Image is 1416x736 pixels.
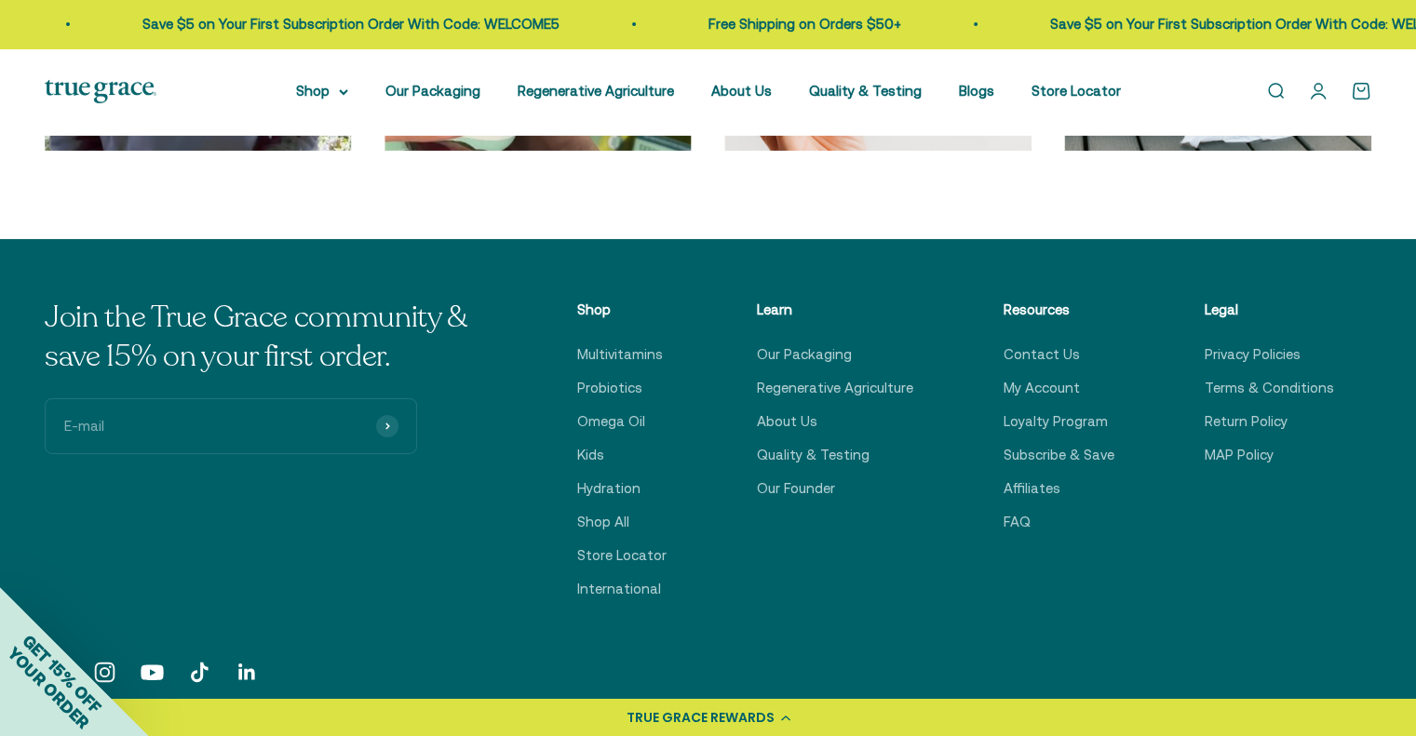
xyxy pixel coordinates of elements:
p: Save $5 on Your First Subscription Order With Code: WELCOME5 [141,13,558,35]
a: Our Packaging [385,83,480,99]
div: TRUE GRACE REWARDS [627,708,775,728]
a: Store Locator [1032,83,1121,99]
a: Probiotics [577,377,642,399]
a: Our Founder [757,477,835,500]
p: Learn [757,299,913,321]
a: Terms & Conditions [1205,377,1334,399]
p: Shop [577,299,667,321]
a: Multivitamins [577,343,663,366]
a: International [577,578,661,600]
a: MAP Policy [1205,444,1274,466]
p: Resources [1004,299,1114,321]
a: Store Locator [577,544,667,567]
a: Quality & Testing [757,444,870,466]
a: Our Packaging [757,343,852,366]
a: Free Shipping on Orders $50+ [707,16,899,32]
a: Omega Oil [577,410,645,433]
a: About Us [757,410,817,433]
a: Follow on LinkedIn [235,660,260,685]
p: Join the True Grace community & save 15% on your first order. [45,299,487,376]
a: Hydration [577,477,641,500]
a: Quality & Testing [809,83,922,99]
a: My Account [1004,377,1080,399]
a: Kids [577,444,604,466]
p: Legal [1205,299,1334,321]
a: FAQ [1004,511,1031,533]
a: Contact Us [1004,343,1080,366]
span: GET 15% OFF [19,630,105,716]
a: Shop All [577,511,629,533]
a: Follow on YouTube [140,660,165,685]
a: Follow on TikTok [187,660,212,685]
a: Blogs [959,83,994,99]
summary: Shop [296,80,348,102]
a: Return Policy [1205,410,1288,433]
a: Loyalty Program [1004,410,1108,433]
a: Subscribe & Save [1004,444,1114,466]
a: Privacy Policies [1205,343,1301,366]
span: YOUR ORDER [4,643,93,732]
a: About Us [711,83,772,99]
a: Affiliates [1004,477,1060,500]
a: Regenerative Agriculture [518,83,674,99]
a: Regenerative Agriculture [757,377,913,399]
